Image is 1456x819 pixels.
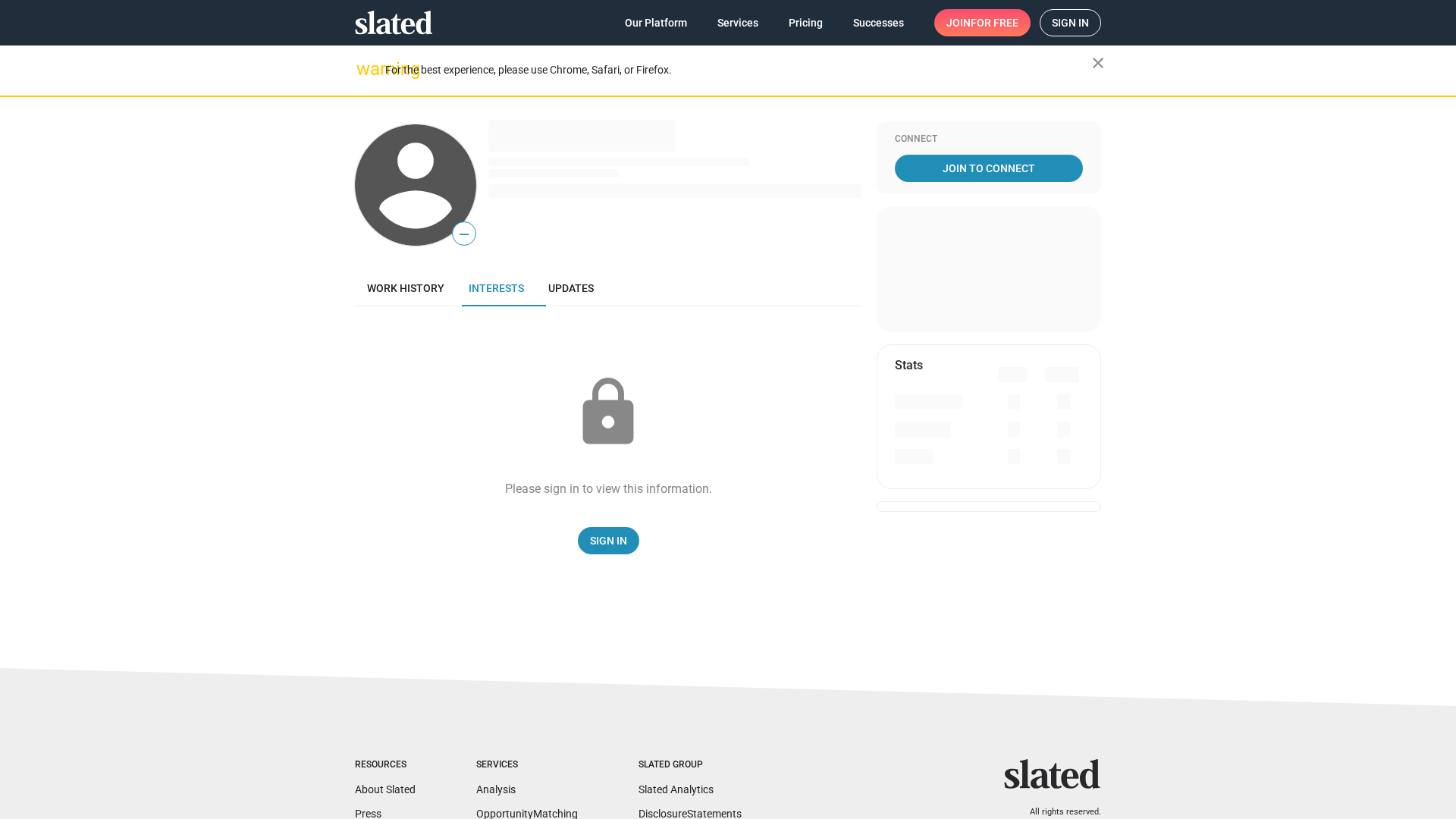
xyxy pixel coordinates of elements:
[1052,10,1089,36] span: Sign in
[625,9,687,36] span: Our Platform
[946,9,1018,36] span: Join
[934,9,1031,36] a: Joinfor free
[548,282,594,294] span: Updates
[639,783,714,795] a: Slated Analytics
[355,759,416,771] div: Resources
[355,783,416,795] a: About Slated
[367,282,444,294] span: Work history
[895,357,923,373] mat-card-title: Stats
[469,282,524,294] span: Interests
[505,481,712,497] div: Please sign in to view this information.
[355,270,457,306] a: Work history
[789,9,823,36] span: Pricing
[356,60,375,78] mat-icon: warning
[1089,54,1107,72] mat-icon: close
[639,759,742,771] div: Slated Group
[590,527,627,554] span: Sign In
[777,9,835,36] a: Pricing
[453,224,475,244] span: —
[717,9,758,36] span: Services
[841,9,916,36] a: Successes
[385,60,1092,80] div: For the best experience, please use Chrome, Safari, or Firefox.
[853,9,904,36] span: Successes
[570,375,646,450] mat-icon: lock
[705,9,770,36] a: Services
[971,9,1018,36] span: for free
[578,527,639,554] a: Sign In
[476,783,516,795] a: Analysis
[895,133,1083,146] div: Connect
[895,155,1083,182] a: Join To Connect
[1040,9,1101,36] a: Sign in
[536,270,606,306] a: Updates
[476,759,578,771] div: Services
[613,9,699,36] a: Our Platform
[898,155,1080,182] span: Join To Connect
[457,270,536,306] a: Interests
